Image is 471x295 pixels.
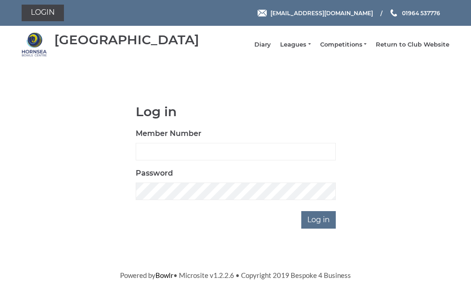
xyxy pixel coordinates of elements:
[136,128,201,139] label: Member Number
[301,211,336,229] input: Log in
[258,9,373,18] a: Email [EMAIL_ADDRESS][DOMAIN_NAME]
[320,41,367,49] a: Competitions
[54,33,199,47] div: [GEOGRAPHIC_DATA]
[120,271,351,279] span: Powered by • Microsite v1.2.2.6 • Copyright 2019 Bespoke 4 Business
[258,10,267,17] img: Email
[402,9,440,16] span: 01964 537776
[22,32,47,57] img: Hornsea Bowls Centre
[270,9,373,16] span: [EMAIL_ADDRESS][DOMAIN_NAME]
[22,5,64,21] a: Login
[376,41,449,49] a: Return to Club Website
[155,271,173,279] a: Bowlr
[280,41,310,49] a: Leagues
[391,9,397,17] img: Phone us
[136,168,173,179] label: Password
[254,41,271,49] a: Diary
[389,9,440,18] a: Phone us 01964 537776
[136,105,336,119] h1: Log in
